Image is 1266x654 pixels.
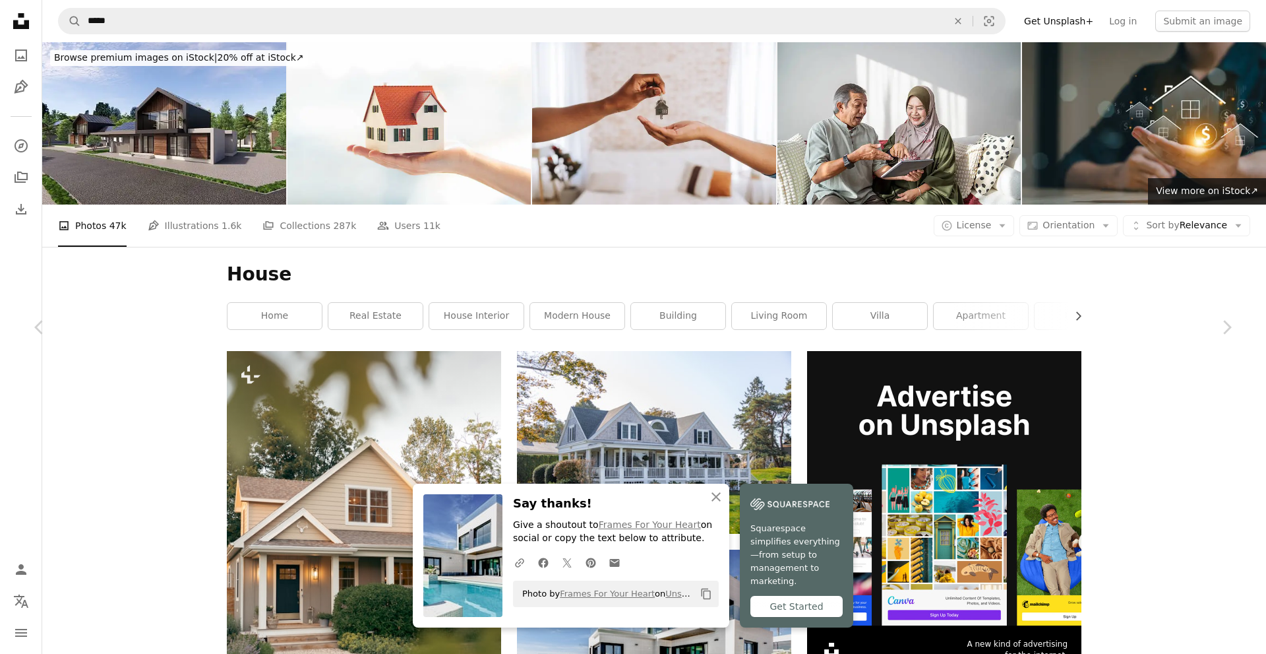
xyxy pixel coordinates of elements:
[603,549,626,575] a: Share over email
[517,436,791,448] a: gray wooden house
[50,50,308,66] div: 20% off at iStock ↗
[560,589,655,599] a: Frames For Your Heart
[1148,178,1266,205] a: View more on iStock↗
[8,588,34,614] button: Language
[423,218,440,233] span: 11k
[740,484,853,628] a: Squarespace simplifies everything—from setup to management to marketing.Get Started
[8,42,34,69] a: Photos
[750,596,843,617] div: Get Started
[227,551,501,563] a: a house with a blue front door and a brown front door
[599,519,701,530] a: Frames For Your Heart
[1022,42,1266,205] img: Real estate concept business, home insurance and real estate protection. Real estate investment c...
[750,494,829,514] img: file-1747939142011-51e5cc87e3c9
[833,303,927,329] a: villa
[59,9,81,34] button: Search Unsplash
[287,42,531,205] img: close up of hands holding house or home model
[517,635,791,647] a: white concrete building under blue sky during daytime
[695,583,717,605] button: Copy to clipboard
[1066,303,1081,329] button: scroll list to the right
[8,196,34,222] a: Download History
[222,218,241,233] span: 1.6k
[227,303,322,329] a: home
[517,351,791,534] img: gray wooden house
[530,303,624,329] a: modern house
[513,519,719,545] p: Give a shoutout to on social or copy the text below to attribute.
[227,263,1081,286] h1: House
[1155,11,1250,32] button: Submit an image
[42,42,286,205] img: 3d renders of sustainable houses.Home with solar panel.Side view of a large solar panel on a rooftop
[8,133,34,159] a: Explore
[1016,11,1101,32] a: Get Unsplash+
[1035,303,1129,329] a: interior
[777,42,1021,205] img: Senior couple using digital tablet at home
[934,215,1015,236] button: License
[532,42,776,205] img: Real estate agent giving a man the keys to his new home
[579,549,603,575] a: Share on Pinterest
[42,42,316,74] a: Browse premium images on iStock|20% off at iStock↗
[148,205,242,247] a: Illustrations 1.6k
[531,549,555,575] a: Share on Facebook
[54,52,217,63] span: Browse premium images on iStock |
[8,556,34,583] a: Log in / Sign up
[328,303,423,329] a: real estate
[750,522,843,588] span: Squarespace simplifies everything—from setup to management to marketing.
[8,74,34,100] a: Illustrations
[377,205,440,247] a: Users 11k
[1019,215,1118,236] button: Orientation
[333,218,356,233] span: 287k
[8,164,34,191] a: Collections
[262,205,356,247] a: Collections 287k
[429,303,524,329] a: house interior
[732,303,826,329] a: living room
[934,303,1028,329] a: apartment
[944,9,973,34] button: Clear
[1146,220,1179,230] span: Sort by
[8,620,34,646] button: Menu
[516,583,695,605] span: Photo by on
[555,549,579,575] a: Share on Twitter
[957,220,992,230] span: License
[973,9,1005,34] button: Visual search
[631,303,725,329] a: building
[513,494,719,513] h3: Say thanks!
[665,589,704,599] a: Unsplash
[1146,219,1227,232] span: Relevance
[1156,185,1258,196] span: View more on iStock ↗
[1101,11,1145,32] a: Log in
[1187,264,1266,391] a: Next
[1123,215,1250,236] button: Sort byRelevance
[1042,220,1095,230] span: Orientation
[58,8,1006,34] form: Find visuals sitewide
[807,351,1081,626] img: file-1636576776643-80d394b7be57image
